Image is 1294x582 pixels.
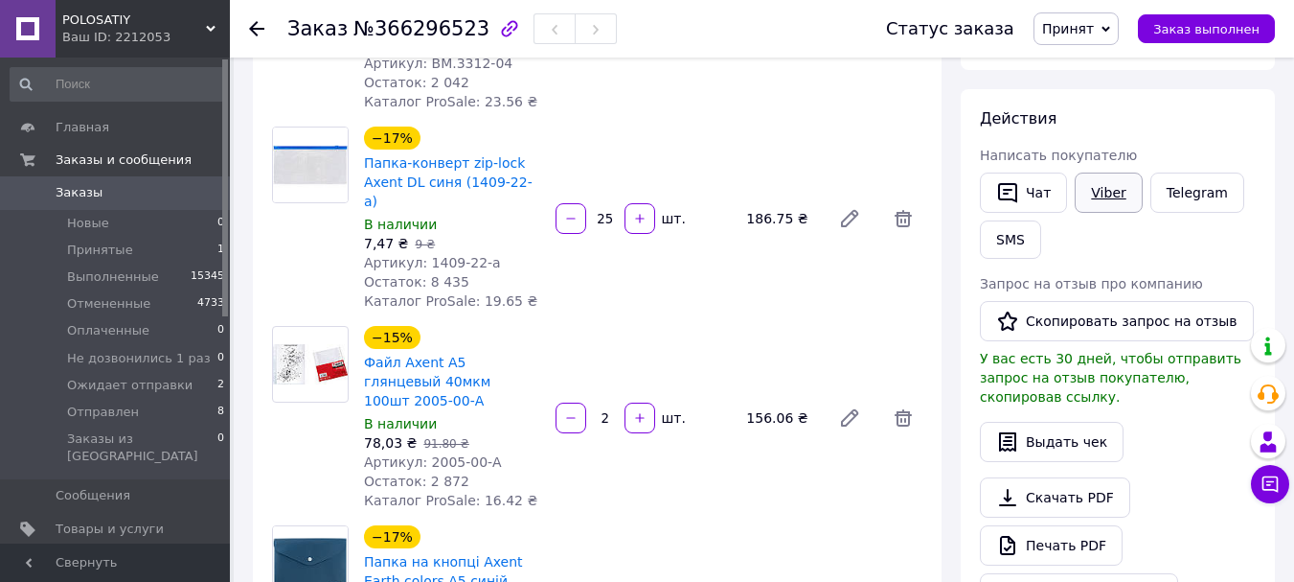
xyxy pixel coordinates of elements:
[1150,173,1244,213] a: Telegram
[62,12,206,29] span: POLOSATIY
[217,404,224,421] span: 8
[353,17,489,40] span: №366296523
[980,351,1241,405] span: У вас есть 30 дней, чтобы отправить запрос на отзыв покупателю, скопировав ссылку.
[364,94,537,109] span: Каталог ProSale: 23.56 ₴
[56,184,102,201] span: Заказы
[980,173,1067,213] button: Чат
[364,355,490,408] a: Файл Axent А5 глянцевый 40мкм 100шт 2005-00-А
[217,377,224,394] span: 2
[67,404,139,421] span: Отправлен
[980,148,1137,163] span: Написать покупателю
[364,217,437,232] span: В наличии
[415,238,435,251] span: 9 ₴
[364,155,533,209] a: Папка-конверт zip-lock Axent DL синя (1409-22-a)
[884,399,922,437] span: Удалить
[980,422,1124,462] button: Выдать чек
[657,209,688,228] div: шт.
[980,477,1130,518] a: Скачать PDF
[980,276,1203,291] span: Запрос на отзыв про компанию
[1042,21,1094,36] span: Принят
[364,454,502,470] span: Артикул: 2005-00-A
[364,525,420,548] div: −17%
[67,377,193,394] span: Ожидает отправки
[67,242,133,259] span: Принятые
[273,128,348,202] img: Папка-конверт zip-lock Axent DL синя (1409-22-a)
[67,215,109,232] span: Новые
[1251,465,1289,503] button: Чат с покупателем
[67,431,217,465] span: Заказы из [GEOGRAPHIC_DATA]
[56,119,109,136] span: Главная
[980,301,1254,341] button: Скопировать запрос на отзыв
[191,268,224,286] span: 15345
[67,322,149,339] span: Оплаченные
[217,215,224,232] span: 0
[364,293,537,309] span: Каталог ProSale: 19.65 ₴
[884,199,922,238] span: Удалить
[62,29,230,46] div: Ваш ID: 2212053
[980,109,1056,128] span: Действия
[217,322,224,339] span: 0
[67,295,150,313] span: Отмененные
[56,521,164,538] span: Товары и услуги
[830,199,869,238] a: Редактировать
[423,437,468,451] span: 91.80 ₴
[56,487,130,504] span: Сообщения
[886,19,1014,38] div: Статус заказа
[1138,14,1275,43] button: Заказ выполнен
[273,344,348,384] img: Файл Axent А5 глянцевый 40мкм 100шт 2005-00-А
[738,405,823,431] div: 156.06 ₴
[67,268,159,286] span: Выполненные
[364,274,469,290] span: Остаток: 8 435
[364,493,537,508] span: Каталог ProSale: 16.42 ₴
[657,408,688,428] div: шт.
[980,525,1123,566] a: Печать PDF
[217,431,224,465] span: 0
[830,399,869,437] a: Редактировать
[364,236,408,251] span: 7,47 ₴
[1153,22,1260,36] span: Заказ выполнен
[364,56,512,71] span: Артикул: BM.3312-04
[10,67,226,102] input: Поиск
[364,435,417,451] span: 78,03 ₴
[217,242,224,259] span: 1
[217,350,224,367] span: 0
[287,17,348,40] span: Заказ
[364,75,469,90] span: Остаток: 2 042
[1075,173,1142,213] a: Viber
[364,255,501,270] span: Артикул: 1409-22-a
[56,151,192,169] span: Заказы и сообщения
[364,326,420,349] div: −15%
[364,474,469,489] span: Остаток: 2 872
[197,295,224,313] span: 4733
[67,350,211,367] span: Не дозвонились 1 раз
[980,221,1041,259] button: SMS
[738,205,823,232] div: 186.75 ₴
[249,19,264,38] div: Вернуться назад
[364,416,437,431] span: В наличии
[364,127,420,150] div: −17%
